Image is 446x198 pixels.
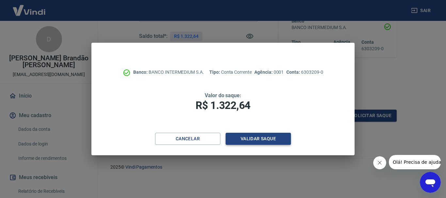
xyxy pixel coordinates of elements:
[205,92,241,99] span: Valor do saque:
[373,156,386,169] iframe: Fechar mensagem
[389,155,441,169] iframe: Mensagem da empresa
[155,133,220,145] button: Cancelar
[133,69,204,76] p: BANCO INTERMEDIUM S.A.
[420,172,441,193] iframe: Botão para abrir a janela de mensagens
[254,69,274,75] span: Agência:
[196,99,250,112] span: R$ 1.322,64
[209,69,221,75] span: Tipo:
[226,133,291,145] button: Validar saque
[209,69,252,76] p: Conta Corrente
[286,69,301,75] span: Conta:
[286,69,323,76] p: 6303209-0
[133,69,149,75] span: Banco:
[4,5,55,10] span: Olá! Precisa de ajuda?
[254,69,284,76] p: 0001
